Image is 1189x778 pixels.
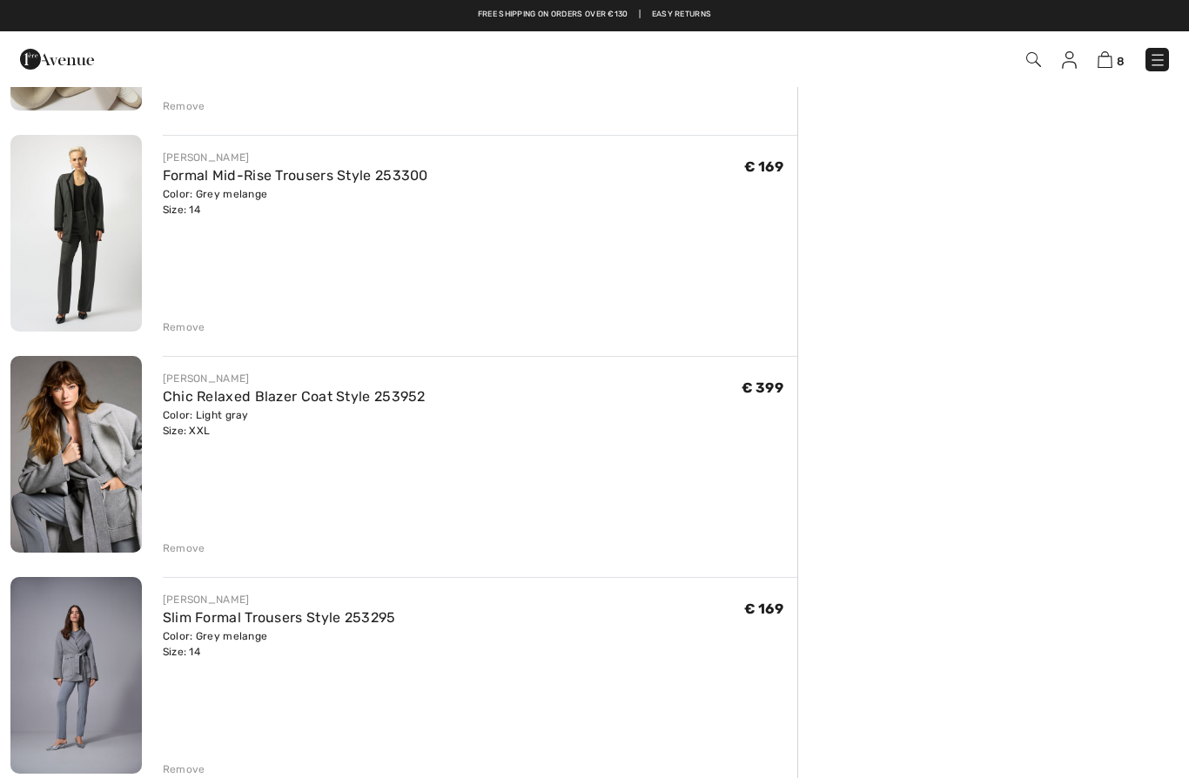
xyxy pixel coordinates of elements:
div: Remove [163,98,205,114]
a: 8 [1098,49,1125,70]
div: Color: Grey melange Size: 14 [163,186,428,218]
span: 8 [1117,55,1125,68]
a: Formal Mid-Rise Trousers Style 253300 [163,167,428,184]
img: Chic Relaxed Blazer Coat Style 253952 [10,356,142,553]
img: Menu [1149,51,1166,69]
a: Easy Returns [652,9,712,21]
a: Chic Relaxed Blazer Coat Style 253952 [163,388,426,405]
img: Shopping Bag [1098,51,1112,68]
span: € 169 [744,600,784,617]
div: [PERSON_NAME] [163,592,396,607]
img: Search [1026,52,1041,67]
span: € 169 [744,158,784,175]
span: | [639,9,641,21]
span: € 399 [742,379,784,396]
img: Formal Mid-Rise Trousers Style 253300 [10,135,142,332]
div: [PERSON_NAME] [163,150,428,165]
a: Slim Formal Trousers Style 253295 [163,609,396,626]
div: Color: Grey melange Size: 14 [163,628,396,660]
img: 1ère Avenue [20,42,94,77]
a: 1ère Avenue [20,50,94,66]
div: [PERSON_NAME] [163,371,426,386]
div: Remove [163,540,205,556]
img: Slim Formal Trousers Style 253295 [10,577,142,774]
div: Remove [163,761,205,777]
div: Color: Light gray Size: XXL [163,407,426,439]
img: My Info [1062,51,1077,69]
div: Remove [163,319,205,335]
a: Free shipping on orders over €130 [478,9,628,21]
